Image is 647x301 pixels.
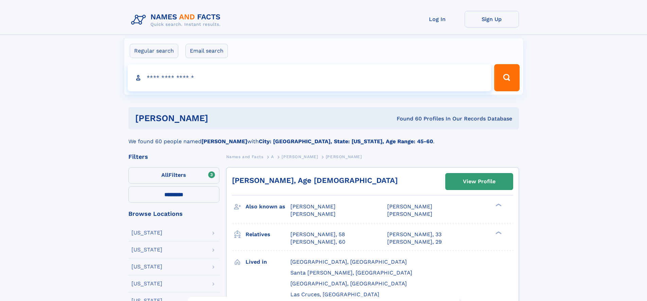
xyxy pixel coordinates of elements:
[271,154,274,159] span: A
[185,44,228,58] label: Email search
[128,211,219,217] div: Browse Locations
[302,115,512,123] div: Found 60 Profiles In Our Records Database
[290,269,412,276] span: Santa [PERSON_NAME], [GEOGRAPHIC_DATA]
[290,259,407,265] span: [GEOGRAPHIC_DATA], [GEOGRAPHIC_DATA]
[259,138,433,145] b: City: [GEOGRAPHIC_DATA], State: [US_STATE], Age Range: 45-60
[465,11,519,27] a: Sign Up
[131,230,162,236] div: [US_STATE]
[131,247,162,252] div: [US_STATE]
[246,256,290,268] h3: Lived in
[131,264,162,269] div: [US_STATE]
[128,154,219,160] div: Filters
[290,291,379,298] span: Las Cruces, [GEOGRAPHIC_DATA]
[201,138,247,145] b: [PERSON_NAME]
[387,203,432,210] span: [PERSON_NAME]
[290,231,345,238] a: [PERSON_NAME], 58
[494,64,519,91] button: Search Button
[282,154,318,159] span: [PERSON_NAME]
[271,152,274,161] a: A
[128,11,226,29] img: Logo Names and Facts
[387,211,432,217] span: [PERSON_NAME]
[463,174,496,189] div: View Profile
[494,230,502,235] div: ❯
[446,173,513,190] a: View Profile
[290,280,407,287] span: [GEOGRAPHIC_DATA], [GEOGRAPHIC_DATA]
[282,152,318,161] a: [PERSON_NAME]
[128,167,219,184] label: Filters
[131,281,162,286] div: [US_STATE]
[130,44,178,58] label: Regular search
[494,203,502,207] div: ❯
[128,129,519,146] div: We found 60 people named with .
[161,172,168,178] span: All
[232,176,398,185] a: [PERSON_NAME], Age [DEMOGRAPHIC_DATA]
[246,229,290,240] h3: Relatives
[290,238,345,246] a: [PERSON_NAME], 60
[135,114,303,123] h1: [PERSON_NAME]
[128,64,491,91] input: search input
[290,211,336,217] span: [PERSON_NAME]
[246,201,290,212] h3: Also known as
[326,154,362,159] span: [PERSON_NAME]
[410,11,465,27] a: Log In
[226,152,264,161] a: Names and Facts
[387,231,442,238] a: [PERSON_NAME], 33
[290,203,336,210] span: [PERSON_NAME]
[387,238,442,246] a: [PERSON_NAME], 29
